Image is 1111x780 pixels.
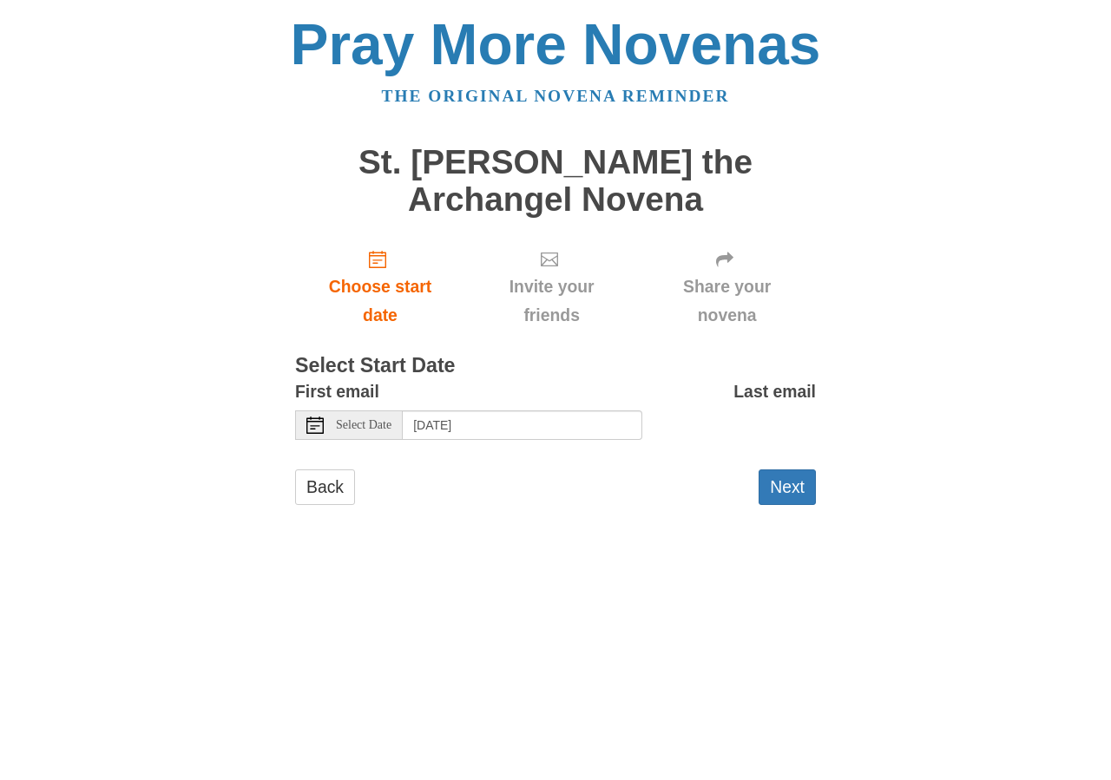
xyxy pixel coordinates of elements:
label: Last email [733,377,816,406]
label: First email [295,377,379,406]
span: Share your novena [655,272,799,330]
a: The original novena reminder [382,87,730,105]
h3: Select Start Date [295,355,816,377]
h1: St. [PERSON_NAME] the Archangel Novena [295,144,816,218]
span: Choose start date [312,272,448,330]
a: Pray More Novenas [291,12,821,76]
span: Invite your friends [483,272,621,330]
button: Next [759,469,816,505]
span: Select Date [336,419,391,431]
a: Back [295,469,355,505]
div: Click "Next" to confirm your start date first. [638,235,816,338]
div: Click "Next" to confirm your start date first. [465,235,638,338]
a: Choose start date [295,235,465,338]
